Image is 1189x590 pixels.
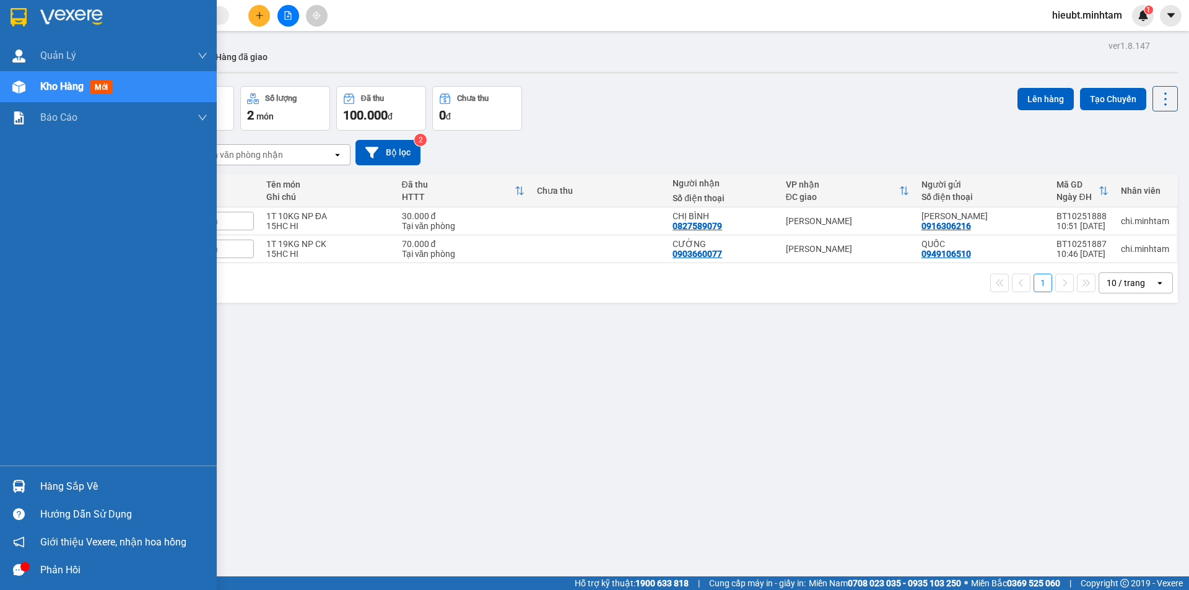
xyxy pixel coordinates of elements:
span: message [13,564,25,576]
div: VP nhận [786,180,899,189]
span: 0 [439,108,446,123]
div: CHỊ BÌNH [673,211,773,221]
span: down [198,51,207,61]
div: 70.000 đ [402,239,525,249]
div: 0949106510 [921,249,971,259]
div: 10 / trang [1107,277,1145,289]
div: Số lượng [265,94,297,103]
img: warehouse-icon [12,80,25,93]
div: Hàng sắp về [40,477,207,496]
div: 0916306216 [921,221,971,231]
svg: open [333,150,342,160]
span: | [1069,576,1071,590]
div: Nhãn [190,186,254,196]
span: aim [312,11,321,20]
span: caret-down [1165,10,1177,21]
span: question-circle [13,508,25,520]
div: Đã thu [402,180,515,189]
div: Tên món [266,180,390,189]
img: warehouse-icon [12,480,25,493]
div: 1T 19KG NP CK [266,239,390,249]
div: LÊ YẾN [921,211,1045,221]
div: ver 1.8.147 [1108,39,1150,53]
span: mới [90,80,113,94]
button: 1 [1034,274,1052,292]
div: Hướng dẫn sử dụng [40,505,207,524]
button: Bộ lọc [355,140,420,165]
div: Số điện thoại [921,192,1045,202]
div: 1T 10KG NP ĐA [266,211,390,221]
span: Hỗ trợ kỹ thuật: [575,576,689,590]
div: 10:46 [DATE] [1056,249,1108,259]
strong: 0708 023 035 - 0935 103 250 [848,578,961,588]
span: file-add [284,11,292,20]
span: | [698,576,700,590]
span: 2 [247,108,254,123]
button: caret-down [1160,5,1182,27]
div: chi.minhtam [1121,216,1170,226]
strong: 1900 633 818 [635,578,689,588]
div: 15HC HI [266,221,390,231]
div: Tại văn phòng [402,221,525,231]
img: solution-icon [12,111,25,124]
button: file-add [277,5,299,27]
div: Chưa thu [457,94,489,103]
th: Toggle SortBy [1050,175,1114,207]
button: Tạo Chuyến [1080,88,1146,110]
div: QUỐC [921,239,1045,249]
div: ĐC giao [786,192,899,202]
div: Chưa thu [537,186,660,196]
span: hieubt.minhtam [1042,7,1132,23]
span: 1 [1146,6,1151,14]
div: [PERSON_NAME] [786,244,909,254]
span: Miền Nam [809,576,961,590]
span: down [198,113,207,123]
span: món [256,111,274,121]
button: Đã thu100.000đ [336,86,426,131]
div: 15HC HI [266,249,390,259]
button: plus [248,5,270,27]
div: Người gửi [921,180,1045,189]
div: 10:51 [DATE] [1056,221,1108,231]
div: Người nhận [673,178,773,188]
sup: 1 [1144,6,1153,14]
span: Báo cáo [40,110,77,125]
div: Ngày ĐH [1056,192,1098,202]
button: aim [306,5,328,27]
img: warehouse-icon [12,50,25,63]
th: Toggle SortBy [396,175,531,207]
img: icon-new-feature [1138,10,1149,21]
button: Lên hàng [1017,88,1074,110]
div: Tại văn phòng [402,249,525,259]
div: HTTT [402,192,515,202]
div: Số điện thoại [673,193,773,203]
img: logo-vxr [11,8,27,27]
div: Đã thu [361,94,384,103]
div: BT10251888 [1056,211,1108,221]
span: ⚪️ [964,581,968,586]
span: notification [13,536,25,548]
div: chi.minhtam [1121,244,1170,254]
span: Quản Lý [40,48,76,63]
span: Kho hàng [40,80,84,92]
button: Số lượng2món [240,86,330,131]
button: Chưa thu0đ [432,86,522,131]
span: đ [388,111,393,121]
div: BT10251887 [1056,239,1108,249]
th: Toggle SortBy [780,175,915,207]
div: Ghi chú [266,192,390,202]
sup: 2 [414,134,427,146]
span: copyright [1120,579,1129,588]
svg: open [1155,278,1165,288]
div: Phản hồi [40,561,207,579]
span: đ [446,111,451,121]
span: Giới thiệu Vexere, nhận hoa hồng [40,534,186,550]
div: CƯỜNG [673,239,773,249]
div: [PERSON_NAME] [786,216,909,226]
div: 30.000 đ [402,211,525,221]
div: Mã GD [1056,180,1098,189]
span: Cung cấp máy in - giấy in: [709,576,806,590]
span: Miền Bắc [971,576,1060,590]
span: 100.000 [343,108,388,123]
button: Hàng đã giao [206,42,277,72]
